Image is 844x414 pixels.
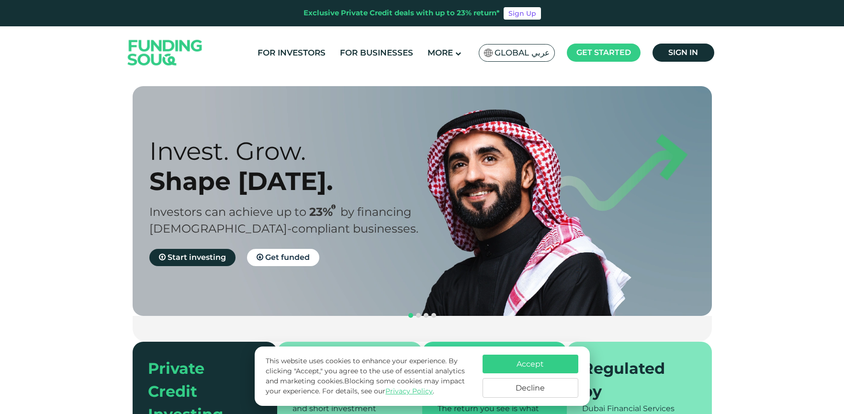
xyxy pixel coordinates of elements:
div: Exclusive Private Credit deals with up to 23% return* [304,8,500,19]
p: This website uses cookies to enhance your experience. By clicking "Accept," you agree to the use ... [266,356,473,396]
img: SA Flag [484,49,493,57]
span: Start investing [168,253,226,262]
a: Start investing [149,249,236,266]
i: 23% IRR (expected) ~ 15% Net yield (expected) [331,204,336,210]
a: For Investors [255,45,328,61]
div: Shape [DATE]. [149,166,439,196]
button: navigation [407,312,415,319]
button: navigation [422,312,430,319]
span: Get started [576,48,631,57]
button: navigation [415,312,422,319]
span: Get funded [265,253,310,262]
a: Sign Up [504,7,541,20]
span: Blocking some cookies may impact your experience. [266,377,465,395]
button: navigation [430,312,438,319]
a: For Businesses [338,45,416,61]
span: Investors can achieve up to [149,205,306,219]
button: Decline [483,378,578,398]
span: Global عربي [495,47,550,58]
a: Sign in [653,44,714,62]
span: 23% [309,205,340,219]
div: Invest. Grow. [149,136,439,166]
span: More [428,48,453,57]
a: Privacy Policy [385,387,433,395]
a: Get funded [247,249,319,266]
img: Logo [118,29,212,77]
span: For details, see our . [322,387,434,395]
div: Regulated by [582,357,685,403]
button: Accept [483,355,578,373]
span: Sign in [668,48,698,57]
